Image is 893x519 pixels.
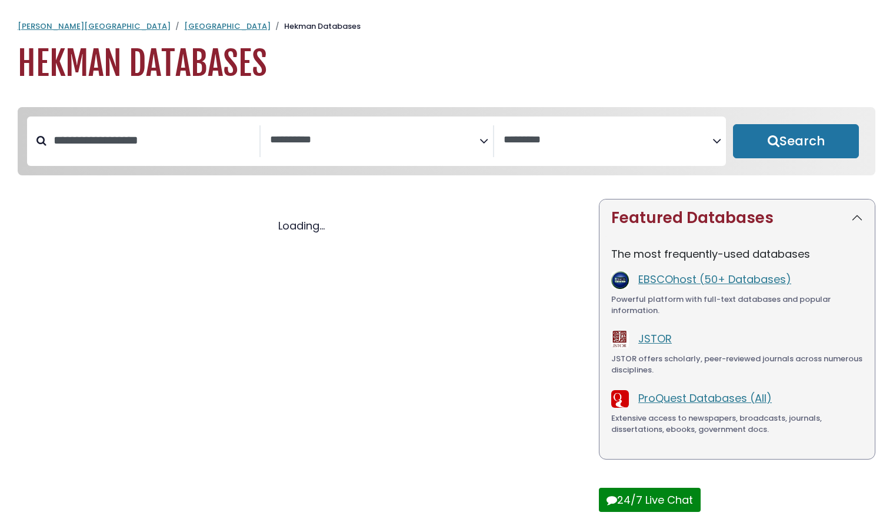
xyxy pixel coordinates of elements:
div: Powerful platform with full-text databases and popular information. [611,294,863,317]
div: Extensive access to newspapers, broadcasts, journals, dissertations, ebooks, government docs. [611,412,863,435]
nav: Search filters [18,107,875,175]
p: The most frequently-used databases [611,246,863,262]
nav: breadcrumb [18,21,875,32]
textarea: Search [504,134,713,147]
a: [GEOGRAPHIC_DATA] [184,21,271,32]
a: JSTOR [638,331,672,346]
a: ProQuest Databases (All) [638,391,772,405]
a: EBSCOhost (50+ Databases) [638,272,791,287]
a: [PERSON_NAME][GEOGRAPHIC_DATA] [18,21,171,32]
div: JSTOR offers scholarly, peer-reviewed journals across numerous disciplines. [611,353,863,376]
li: Hekman Databases [271,21,361,32]
input: Search database by title or keyword [46,131,259,150]
textarea: Search [270,134,479,147]
div: Loading... [18,218,585,234]
button: Submit for Search Results [733,124,859,158]
button: 24/7 Live Chat [599,488,701,512]
button: Featured Databases [599,199,875,237]
h1: Hekman Databases [18,44,875,84]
